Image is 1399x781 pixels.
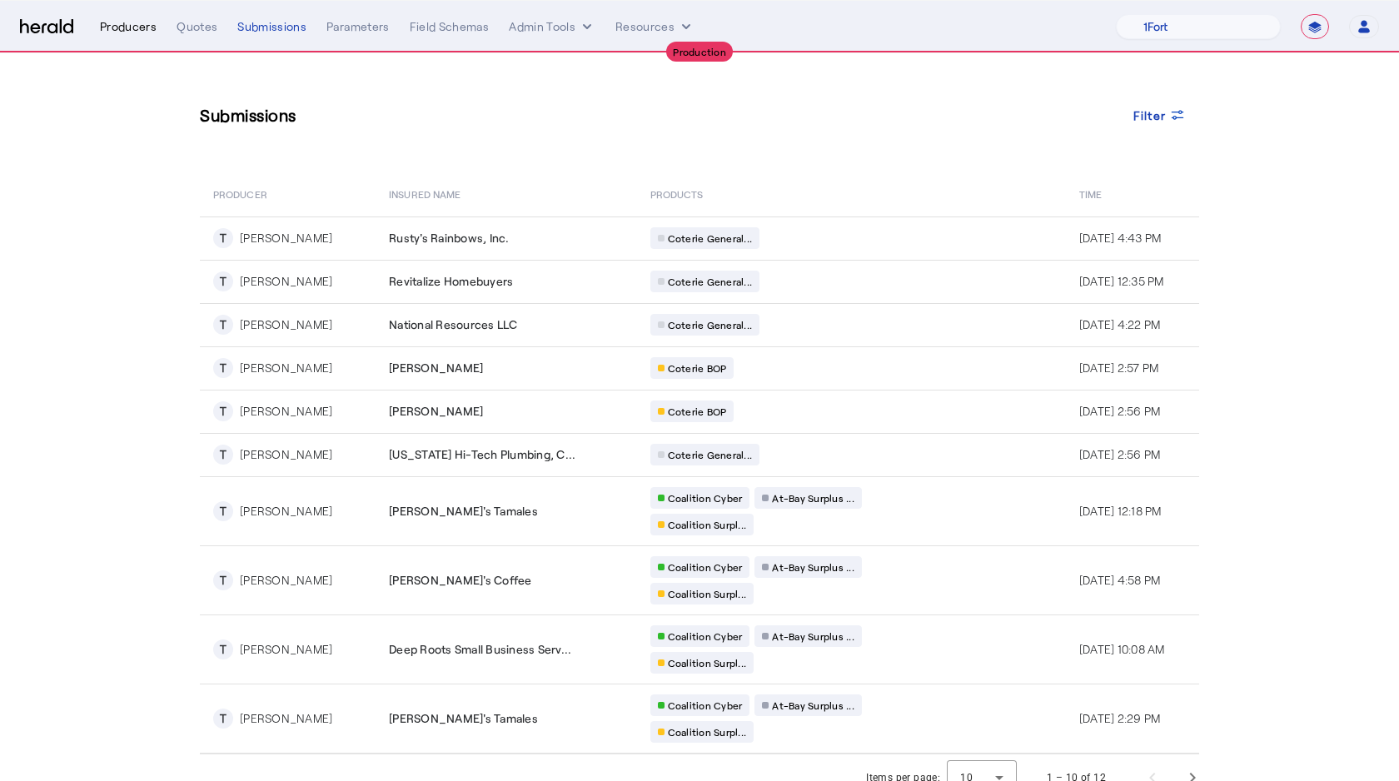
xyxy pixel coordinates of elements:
span: [PERSON_NAME]'s Tamales [389,503,538,520]
img: Herald Logo [20,19,73,35]
span: [PERSON_NAME] [389,360,483,376]
span: Coterie BOP [668,361,727,375]
div: [PERSON_NAME] [240,316,332,333]
span: Coterie General... [668,448,753,461]
span: [DATE] 4:58 PM [1079,573,1161,587]
span: National Resources LLC [389,316,518,333]
span: Insured Name [389,185,461,201]
div: T [213,358,233,378]
span: PRODUCER [213,185,267,201]
span: [PERSON_NAME]'s Coffee [389,572,532,589]
span: Coalition Surpl... [668,518,747,531]
div: [PERSON_NAME] [240,641,332,658]
span: Coalition Surpl... [668,725,747,739]
div: T [213,315,233,335]
span: Coalition Cyber [668,560,743,574]
span: [DATE] 4:22 PM [1079,317,1161,331]
span: At-Bay Surplus ... [772,560,854,574]
div: Production [666,42,733,62]
span: PRODUCTS [650,185,704,201]
div: Producers [100,18,157,35]
span: Coterie General... [668,275,753,288]
span: Coalition Cyber [668,491,743,505]
span: Rusty's Rainbows, Inc. [389,230,510,246]
div: [PERSON_NAME] [240,230,332,246]
span: Time [1079,185,1102,201]
span: Filter [1133,107,1167,124]
span: [DATE] 2:29 PM [1079,711,1161,725]
span: Coalition Cyber [668,699,743,712]
span: Coalition Surpl... [668,656,747,669]
div: T [213,570,233,590]
span: Deep Roots Small Business Serv... [389,641,571,658]
span: [DATE] 4:43 PM [1079,231,1162,245]
div: [PERSON_NAME] [240,503,332,520]
span: Coterie BOP [668,405,727,418]
span: At-Bay Surplus ... [772,491,854,505]
div: [PERSON_NAME] [240,446,332,463]
div: Quotes [177,18,217,35]
div: [PERSON_NAME] [240,360,332,376]
span: [DATE] 2:57 PM [1079,361,1159,375]
span: Coterie General... [668,231,753,245]
button: Resources dropdown menu [615,18,695,35]
div: [PERSON_NAME] [240,572,332,589]
span: [PERSON_NAME]'s Tamales [389,710,538,727]
span: [DATE] 10:08 AM [1079,642,1165,656]
span: Coterie General... [668,318,753,331]
button: internal dropdown menu [509,18,595,35]
div: T [213,271,233,291]
span: [DATE] 12:18 PM [1079,504,1162,518]
span: [DATE] 12:35 PM [1079,274,1164,288]
span: [PERSON_NAME] [389,403,483,420]
span: [DATE] 2:56 PM [1079,447,1161,461]
div: [PERSON_NAME] [240,403,332,420]
span: At-Bay Surplus ... [772,699,854,712]
div: T [213,501,233,521]
div: [PERSON_NAME] [240,273,332,290]
span: At-Bay Surplus ... [772,629,854,643]
div: T [213,709,233,729]
div: T [213,228,233,248]
span: Revitalize Homebuyers [389,273,513,290]
h3: Submissions [200,103,296,127]
div: Field Schemas [410,18,490,35]
div: [PERSON_NAME] [240,710,332,727]
span: [US_STATE] Hi-Tech Plumbing, C... [389,446,575,463]
span: Coalition Cyber [668,629,743,643]
div: T [213,401,233,421]
div: T [213,639,233,659]
div: Submissions [237,18,306,35]
div: Parameters [326,18,390,35]
span: Coalition Surpl... [668,587,747,600]
button: Filter [1120,100,1200,130]
div: T [213,445,233,465]
span: [DATE] 2:56 PM [1079,404,1161,418]
table: Table view of all submissions by your platform [200,170,1199,754]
